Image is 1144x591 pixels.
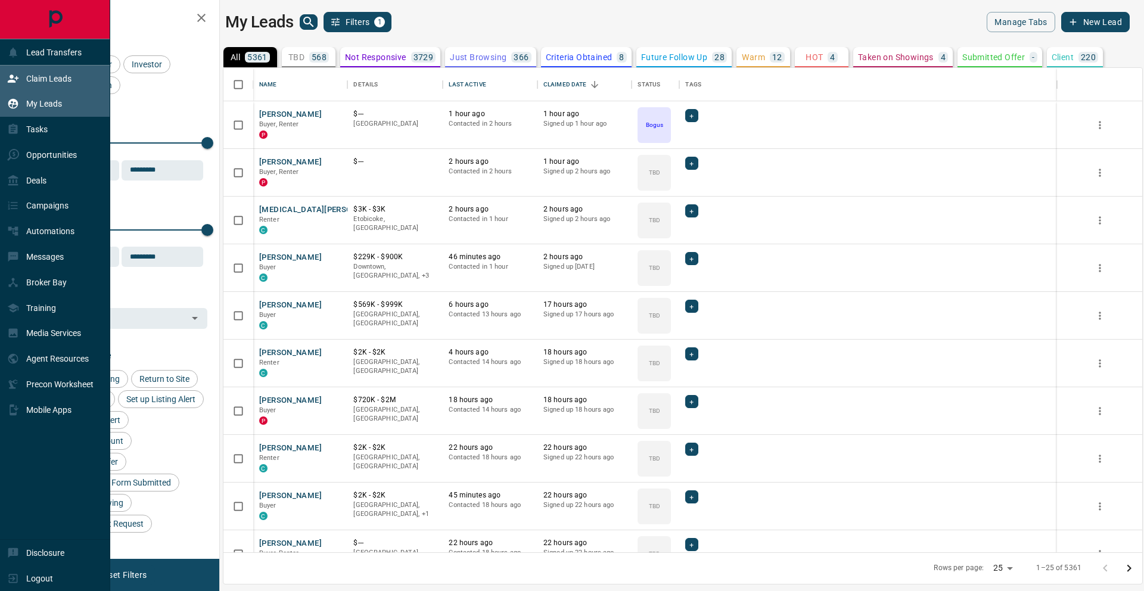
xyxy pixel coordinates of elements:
div: condos.ca [259,464,268,472]
p: Signed up 17 hours ago [543,310,626,319]
button: more [1091,259,1109,277]
p: TBD [649,168,660,177]
p: 8 [619,53,624,61]
p: $720K - $2M [353,395,437,405]
p: [GEOGRAPHIC_DATA], [GEOGRAPHIC_DATA] [353,357,437,376]
p: Warm [742,53,765,61]
button: Go to next page [1117,556,1141,580]
p: Etobicoke, North York, Toronto [353,262,437,281]
h1: My Leads [225,13,294,32]
p: TBD [288,53,304,61]
div: + [685,395,698,408]
button: [PERSON_NAME] [259,252,322,263]
p: 22 hours ago [449,443,531,453]
span: Buyer [259,311,276,319]
div: Last Active [443,68,537,101]
p: 4 [941,53,946,61]
p: [GEOGRAPHIC_DATA], [GEOGRAPHIC_DATA] [353,405,437,424]
div: property.ca [259,416,268,425]
div: Details [347,68,443,101]
p: 28 [714,53,725,61]
div: condos.ca [259,226,268,234]
span: Buyer, Renter [259,120,299,128]
p: TBD [649,216,660,225]
p: 2 hours ago [543,252,626,262]
p: Contacted in 1 hour [449,214,531,224]
p: Not Responsive [345,53,406,61]
div: Set up Listing Alert [118,390,204,408]
div: Status [632,68,679,101]
p: [GEOGRAPHIC_DATA], [GEOGRAPHIC_DATA] [353,548,437,567]
span: Return to Site [135,374,194,384]
p: 5361 [247,53,268,61]
div: Tags [679,68,1057,101]
div: Investor [123,55,170,73]
button: more [1091,402,1109,420]
p: TBD [649,549,660,558]
span: Renter [259,454,279,462]
span: + [689,396,694,408]
p: 18 hours ago [543,347,626,357]
p: $229K - $900K [353,252,437,262]
button: [PERSON_NAME] [259,347,322,359]
p: $--- [353,538,437,548]
div: + [685,490,698,503]
div: + [685,204,698,217]
div: Status [638,68,660,101]
span: Buyer, Renter [259,168,299,176]
button: Manage Tabs [987,12,1055,32]
p: TBD [649,359,660,368]
span: Renter [259,359,279,366]
button: [PERSON_NAME] [259,538,322,549]
div: + [685,347,698,360]
p: Contacted 13 hours ago [449,310,531,319]
div: Name [253,68,347,101]
button: Reset Filters [91,565,154,585]
p: Just Browsing [450,53,506,61]
button: more [1091,211,1109,229]
p: 2 hours ago [449,157,531,167]
p: 1 hour ago [543,109,626,119]
span: Investor [128,60,166,69]
button: more [1091,450,1109,468]
p: Etobicoke, [GEOGRAPHIC_DATA] [353,214,437,233]
p: $--- [353,109,437,119]
button: [MEDICAL_DATA][PERSON_NAME] [259,204,387,216]
span: Renter [259,216,279,223]
h2: Filters [38,12,207,26]
div: property.ca [259,130,268,139]
p: Signed up 18 hours ago [543,405,626,415]
p: 18 hours ago [449,395,531,405]
span: 1 [375,18,384,26]
span: Buyer [259,263,276,271]
p: 1 hour ago [449,109,531,119]
div: condos.ca [259,369,268,377]
div: Last Active [449,68,486,101]
p: 4 hours ago [449,347,531,357]
p: Future Follow Up [641,53,707,61]
p: Signed up 22 hours ago [543,500,626,510]
button: more [1091,354,1109,372]
button: Open [186,310,203,326]
p: All [231,53,240,61]
p: $2K - $2K [353,490,437,500]
span: + [689,300,694,312]
button: Filters1 [324,12,392,32]
p: Contacted 18 hours ago [449,548,531,558]
button: New Lead [1061,12,1130,32]
button: [PERSON_NAME] [259,300,322,311]
p: 1–25 of 5361 [1036,563,1081,573]
span: + [689,443,694,455]
div: property.ca [259,178,268,186]
div: + [685,538,698,551]
p: 4 [830,53,835,61]
div: 25 [988,559,1017,577]
p: $--- [353,157,437,167]
p: Contacted 18 hours ago [449,453,531,462]
p: TBD [649,454,660,463]
p: 220 [1081,53,1096,61]
p: 45 minutes ago [449,490,531,500]
p: Signed up 1 hour ago [543,119,626,129]
p: Client [1052,53,1074,61]
p: $569K - $999K [353,300,437,310]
